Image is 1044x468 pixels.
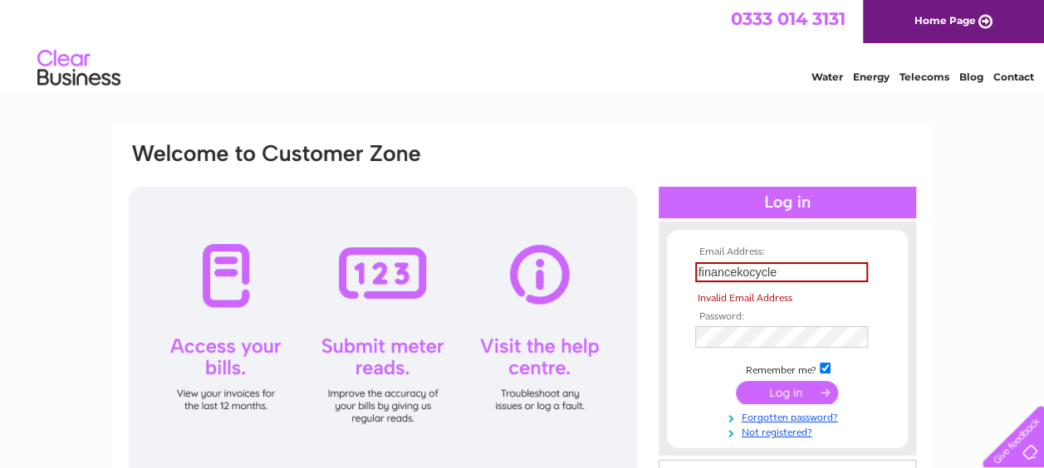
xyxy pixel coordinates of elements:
[691,246,884,258] th: Email Address:
[37,43,121,94] img: logo.png
[736,381,838,404] input: Submit
[130,9,915,80] div: Clear Business is a trading name of Verastar Limited (registered in [GEOGRAPHIC_DATA] No. 3667643...
[698,292,792,304] span: Invalid Email Address
[691,311,884,323] th: Password:
[853,71,890,83] a: Energy
[695,408,884,424] a: Forgotten password?
[695,423,884,439] a: Not registered?
[899,71,949,83] a: Telecoms
[959,71,983,83] a: Blog
[811,71,843,83] a: Water
[731,8,845,29] a: 0333 014 3131
[993,71,1034,83] a: Contact
[691,360,884,377] td: Remember me?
